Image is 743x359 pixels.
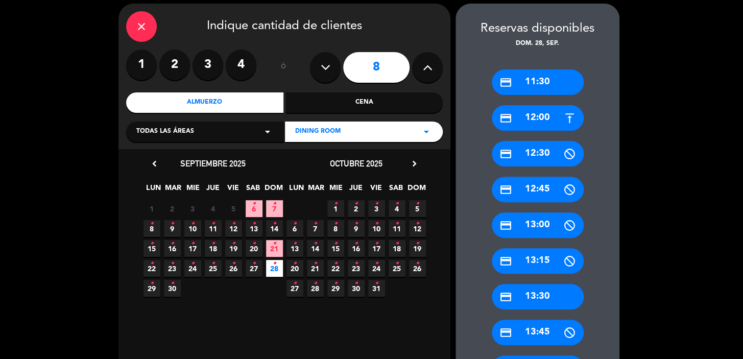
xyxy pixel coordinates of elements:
[164,280,181,297] span: 30
[126,11,443,42] div: Indique cantidad de clientes
[150,216,154,232] i: •
[375,235,378,252] i: •
[492,69,584,95] div: 11:30
[143,220,160,237] span: 8
[409,200,426,217] span: 5
[492,177,584,202] div: 12:45
[389,200,405,217] span: 4
[225,182,242,199] span: VIE
[375,216,378,232] i: •
[409,158,420,169] i: chevron_right
[314,275,317,292] i: •
[252,196,256,212] i: •
[164,220,181,237] span: 9
[193,50,223,80] label: 3
[273,235,276,252] i: •
[354,216,358,232] i: •
[267,50,300,85] div: ó
[499,148,512,160] i: credit_card
[143,280,160,297] span: 29
[389,240,405,257] span: 18
[334,216,338,232] i: •
[286,92,443,113] div: Cena
[180,158,246,169] span: septiembre 2025
[143,200,160,217] span: 1
[165,182,182,199] span: MAR
[288,182,305,199] span: LUN
[252,235,256,252] i: •
[225,220,242,237] span: 12
[171,235,174,252] i: •
[395,235,399,252] i: •
[409,220,426,237] span: 12
[205,220,222,237] span: 11
[164,260,181,277] span: 23
[164,240,181,257] span: 16
[314,255,317,272] i: •
[327,260,344,277] span: 22
[185,182,202,199] span: MIE
[184,200,201,217] span: 3
[266,260,283,277] span: 28
[416,235,419,252] i: •
[368,220,385,237] span: 10
[375,196,378,212] i: •
[334,196,338,212] i: •
[499,219,512,232] i: credit_card
[225,200,242,217] span: 5
[226,50,256,80] label: 4
[492,320,584,345] div: 13:45
[293,216,297,232] i: •
[499,112,512,125] i: credit_card
[273,216,276,232] i: •
[265,182,281,199] span: DOM
[314,216,317,232] i: •
[286,280,303,297] span: 27
[348,182,365,199] span: JUE
[307,280,324,297] span: 28
[368,182,385,199] span: VIE
[308,182,325,199] span: MAR
[375,275,378,292] i: •
[416,196,419,212] i: •
[499,183,512,196] i: credit_card
[171,216,174,232] i: •
[246,200,262,217] span: 6
[286,220,303,237] span: 6
[135,20,148,33] i: close
[348,220,365,237] span: 9
[314,235,317,252] i: •
[368,240,385,257] span: 17
[416,255,419,272] i: •
[328,182,345,199] span: MIE
[150,235,154,252] i: •
[492,212,584,238] div: 13:00
[354,255,358,272] i: •
[389,260,405,277] span: 25
[348,240,365,257] span: 16
[354,235,358,252] i: •
[205,200,222,217] span: 4
[245,182,261,199] span: SAB
[499,291,512,303] i: credit_card
[184,240,201,257] span: 17
[499,326,512,339] i: credit_card
[286,240,303,257] span: 13
[354,196,358,212] i: •
[145,182,162,199] span: LUN
[150,255,154,272] i: •
[293,255,297,272] i: •
[205,240,222,257] span: 18
[205,260,222,277] span: 25
[456,19,619,39] div: Reservas disponibles
[252,216,256,232] i: •
[225,240,242,257] span: 19
[252,255,256,272] i: •
[409,260,426,277] span: 26
[293,235,297,252] i: •
[143,260,160,277] span: 22
[416,216,419,232] i: •
[420,126,433,138] i: arrow_drop_down
[395,255,399,272] i: •
[395,196,399,212] i: •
